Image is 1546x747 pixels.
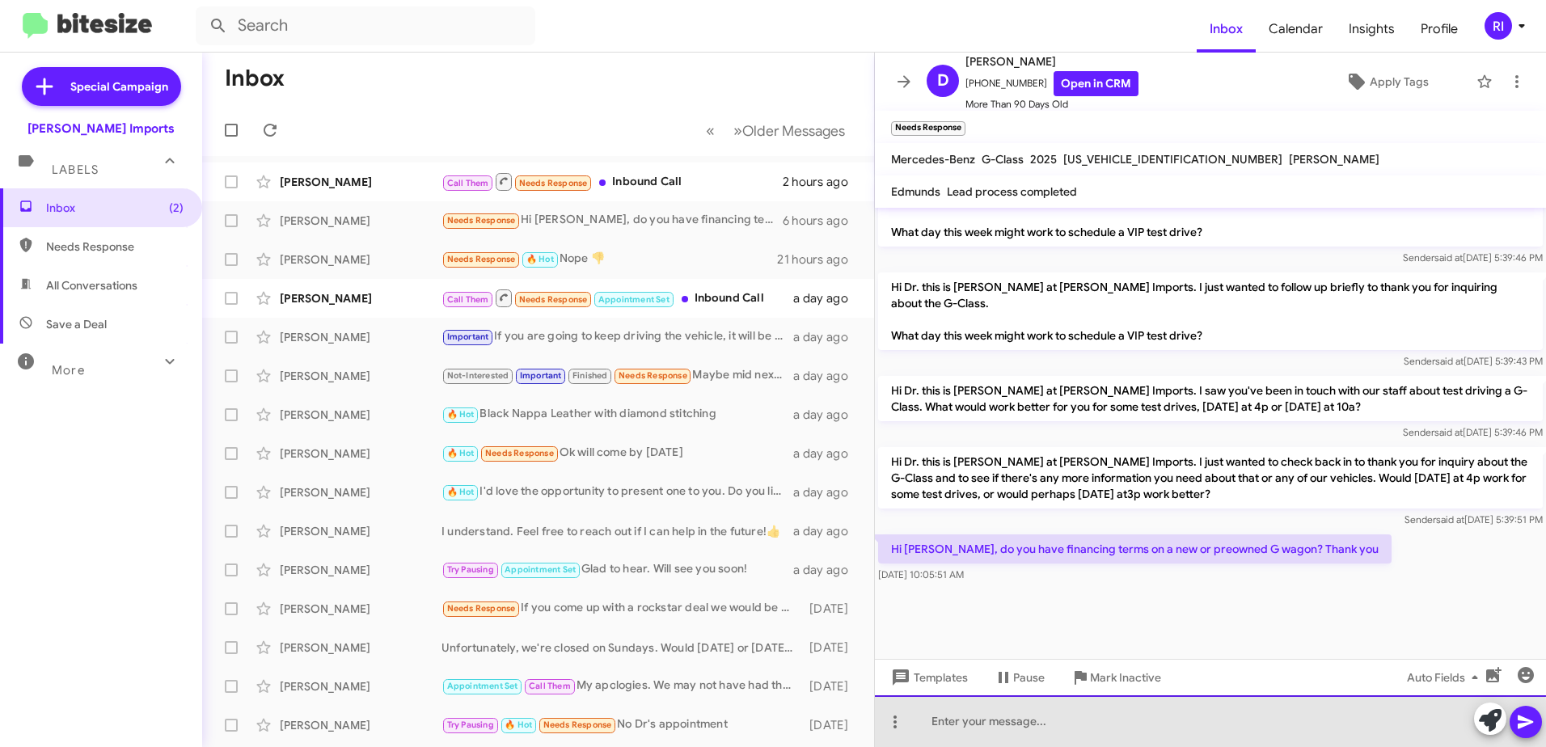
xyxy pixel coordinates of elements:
[981,663,1058,692] button: Pause
[1336,6,1408,53] a: Insights
[46,200,184,216] span: Inbox
[1485,12,1512,40] div: RI
[27,120,175,137] div: [PERSON_NAME] Imports
[280,329,441,345] div: [PERSON_NAME]
[793,484,861,500] div: a day ago
[891,152,975,167] span: Mercedes-Benz
[878,447,1543,509] p: Hi Dr. this is [PERSON_NAME] at [PERSON_NAME] Imports. I just wanted to check back in to thank yo...
[519,294,588,305] span: Needs Response
[1030,152,1057,167] span: 2025
[441,288,793,308] div: Inbound Call
[441,560,793,579] div: Glad to hear. Will see you soon!
[505,564,576,575] span: Appointment Set
[1256,6,1336,53] a: Calendar
[441,171,783,192] div: Inbound Call
[280,523,441,539] div: [PERSON_NAME]
[1090,663,1161,692] span: Mark Inactive
[447,254,516,264] span: Needs Response
[1289,152,1379,167] span: [PERSON_NAME]
[878,376,1543,421] p: Hi Dr. this is [PERSON_NAME] at [PERSON_NAME] Imports. I saw you've been in touch with our staff ...
[447,603,516,614] span: Needs Response
[280,407,441,423] div: [PERSON_NAME]
[1013,663,1045,692] span: Pause
[793,407,861,423] div: a day ago
[52,162,99,177] span: Labels
[46,277,137,293] span: All Conversations
[802,678,861,694] div: [DATE]
[280,601,441,617] div: [PERSON_NAME]
[697,114,855,147] nav: Page navigation example
[441,211,783,230] div: Hi [PERSON_NAME], do you have financing terms on a new or preowned G wagon? Thank you
[598,294,670,305] span: Appointment Set
[225,65,285,91] h1: Inbox
[280,251,441,268] div: [PERSON_NAME]
[1434,251,1463,264] span: said at
[447,294,489,305] span: Call Them
[441,523,793,539] div: I understand. Feel free to reach out if I can help in the future!👍
[696,114,724,147] button: Previous
[1304,67,1468,96] button: Apply Tags
[441,599,802,618] div: If you come up with a rockstar deal we would be open to purchasing something with you guys in sam...
[783,174,861,190] div: 2 hours ago
[280,174,441,190] div: [PERSON_NAME]
[280,445,441,462] div: [PERSON_NAME]
[742,122,845,140] span: Older Messages
[802,717,861,733] div: [DATE]
[447,681,518,691] span: Appointment Set
[891,121,965,136] small: Needs Response
[793,290,861,306] div: a day ago
[447,720,494,730] span: Try Pausing
[619,370,687,381] span: Needs Response
[802,601,861,617] div: [DATE]
[783,213,861,229] div: 6 hours ago
[733,120,742,141] span: »
[169,200,184,216] span: (2)
[280,562,441,578] div: [PERSON_NAME]
[441,327,793,346] div: If you are going to keep driving the vehicle, it will be best to renew the registration to avoid ...
[1403,251,1543,264] span: Sender [DATE] 5:39:46 PM
[447,215,516,226] span: Needs Response
[1370,67,1429,96] span: Apply Tags
[70,78,168,95] span: Special Campaign
[280,678,441,694] div: [PERSON_NAME]
[982,152,1024,167] span: G-Class
[280,368,441,384] div: [PERSON_NAME]
[441,639,802,656] div: Unfortunately, we're closed on Sundays. Would [DATE] or [DATE] work out for you? And yes, for a f...
[1407,663,1485,692] span: Auto Fields
[280,290,441,306] div: [PERSON_NAME]
[280,717,441,733] div: [PERSON_NAME]
[447,178,489,188] span: Call Them
[441,405,793,424] div: Black Nappa Leather with diamond stitching
[447,448,475,458] span: 🔥 Hot
[1436,513,1464,525] span: said at
[572,370,608,381] span: Finished
[485,448,554,458] span: Needs Response
[526,254,554,264] span: 🔥 Hot
[1434,426,1463,438] span: said at
[937,68,949,94] span: D
[447,370,509,381] span: Not-Interested
[46,316,107,332] span: Save a Deal
[529,681,571,691] span: Call Them
[888,663,968,692] span: Templates
[793,329,861,345] div: a day ago
[543,720,612,730] span: Needs Response
[505,720,532,730] span: 🔥 Hot
[875,663,981,692] button: Templates
[447,564,494,575] span: Try Pausing
[1404,355,1543,367] span: Sender [DATE] 5:39:43 PM
[965,96,1138,112] span: More Than 90 Days Old
[878,534,1392,563] p: Hi [PERSON_NAME], do you have financing terms on a new or preowned G wagon? Thank you
[280,484,441,500] div: [PERSON_NAME]
[52,363,85,378] span: More
[441,715,802,734] div: No Dr's appointment
[519,178,588,188] span: Needs Response
[1408,6,1471,53] a: Profile
[22,67,181,106] a: Special Campaign
[447,331,489,342] span: Important
[706,120,715,141] span: «
[878,169,1543,247] p: Hi Dr. this is [PERSON_NAME] at [PERSON_NAME] Imports. I just wanted to follow up briefly to than...
[441,677,802,695] div: My apologies. We may not have had the staff for a proper detail being so late in the day. I'll ha...
[1058,663,1174,692] button: Mark Inactive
